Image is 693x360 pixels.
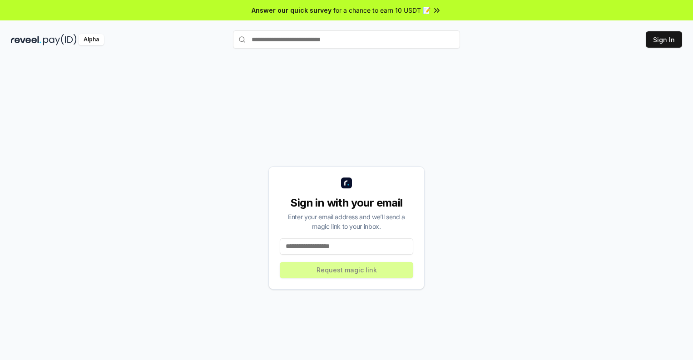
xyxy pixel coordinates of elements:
[280,212,413,231] div: Enter your email address and we’ll send a magic link to your inbox.
[252,5,332,15] span: Answer our quick survey
[43,34,77,45] img: pay_id
[646,31,682,48] button: Sign In
[11,34,41,45] img: reveel_dark
[341,178,352,188] img: logo_small
[333,5,431,15] span: for a chance to earn 10 USDT 📝
[280,196,413,210] div: Sign in with your email
[79,34,104,45] div: Alpha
